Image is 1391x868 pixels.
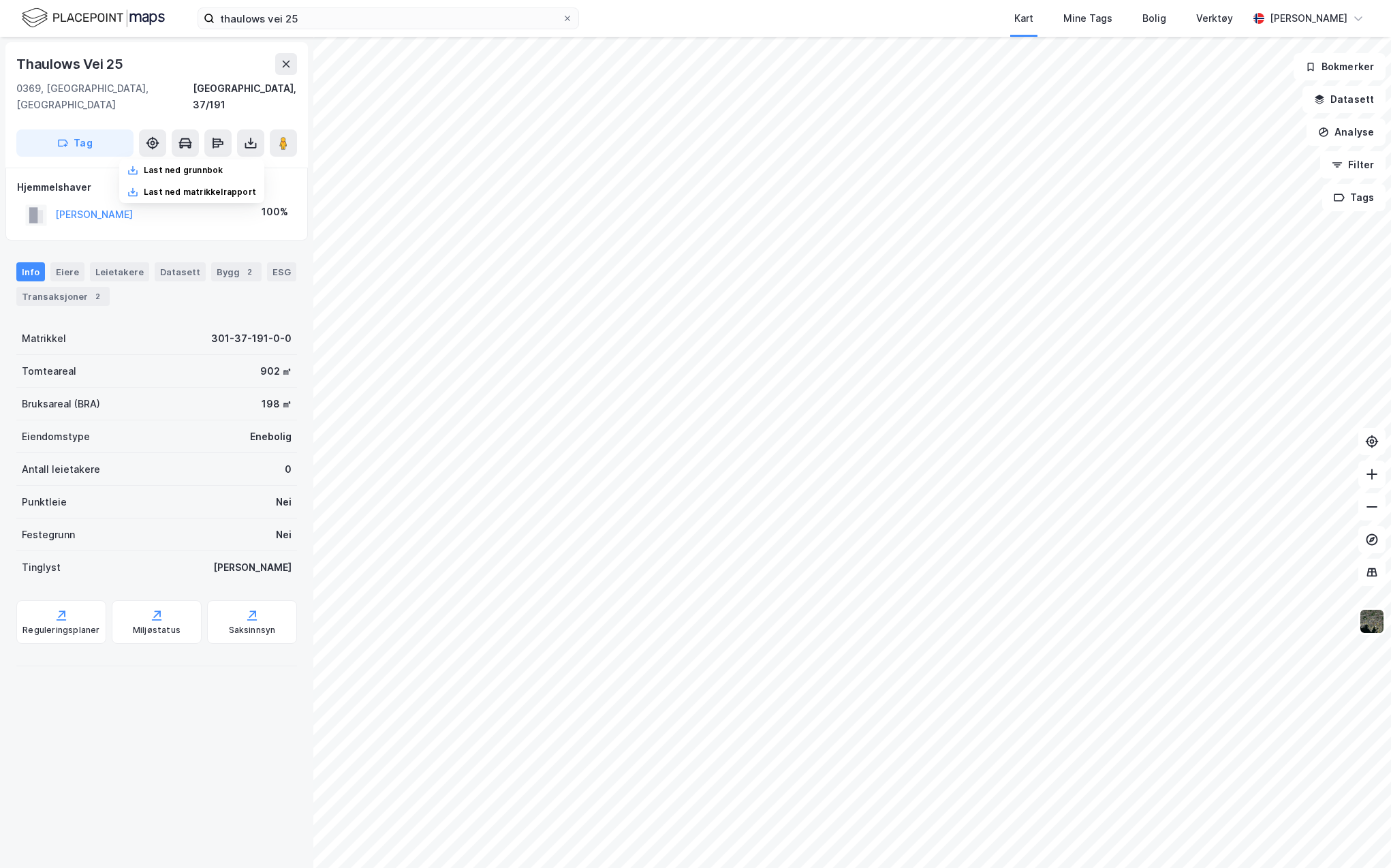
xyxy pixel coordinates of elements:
div: Eiere [50,262,84,281]
div: 2 [91,290,104,303]
div: Nei [276,527,292,543]
div: Last ned grunnbok [144,165,223,176]
div: Bolig [1142,10,1166,27]
button: Tags [1322,184,1386,211]
button: Tag [16,129,134,157]
div: Bruksareal (BRA) [22,396,100,412]
input: Søk på adresse, matrikkel, gårdeiere, leietakere eller personer [215,8,562,29]
button: Analyse [1307,119,1386,146]
div: Miljøstatus [133,625,181,636]
div: Tomteareal [22,363,76,379]
div: Transaksjoner [16,287,110,306]
div: Festegrunn [22,527,75,543]
div: [PERSON_NAME] [1270,10,1347,27]
img: 9k= [1359,608,1385,634]
div: 0 [285,461,292,478]
div: Info [16,262,45,281]
div: Punktleie [22,494,67,510]
div: Reguleringsplaner [22,625,99,636]
div: Leietakere [90,262,149,281]
div: Mine Tags [1063,10,1112,27]
button: Datasett [1302,86,1386,113]
iframe: Chat Widget [1323,803,1391,868]
div: 2 [243,265,256,279]
div: 198 ㎡ [262,396,292,412]
div: Kart [1014,10,1033,27]
div: [PERSON_NAME] [213,559,292,576]
div: Hjemmelshaver [17,179,296,196]
div: 902 ㎡ [260,363,292,379]
div: Verktøy [1196,10,1233,27]
div: ESG [267,262,296,281]
div: 0369, [GEOGRAPHIC_DATA], [GEOGRAPHIC_DATA] [16,80,193,113]
div: Thaulows Vei 25 [16,53,126,75]
div: Saksinnsyn [229,625,276,636]
div: Enebolig [250,429,292,445]
img: logo.f888ab2527a4732fd821a326f86c7f29.svg [22,6,165,30]
div: Bygg [211,262,262,281]
div: Nei [276,494,292,510]
button: Bokmerker [1294,53,1386,80]
button: Filter [1320,151,1386,179]
div: Datasett [155,262,206,281]
div: Eiendomstype [22,429,90,445]
div: 100% [262,204,288,220]
div: Last ned matrikkelrapport [144,187,256,198]
div: Kontrollprogram for chat [1323,803,1391,868]
div: [GEOGRAPHIC_DATA], 37/191 [193,80,297,113]
div: Antall leietakere [22,461,100,478]
div: 301-37-191-0-0 [211,330,292,347]
div: Matrikkel [22,330,66,347]
div: Tinglyst [22,559,61,576]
